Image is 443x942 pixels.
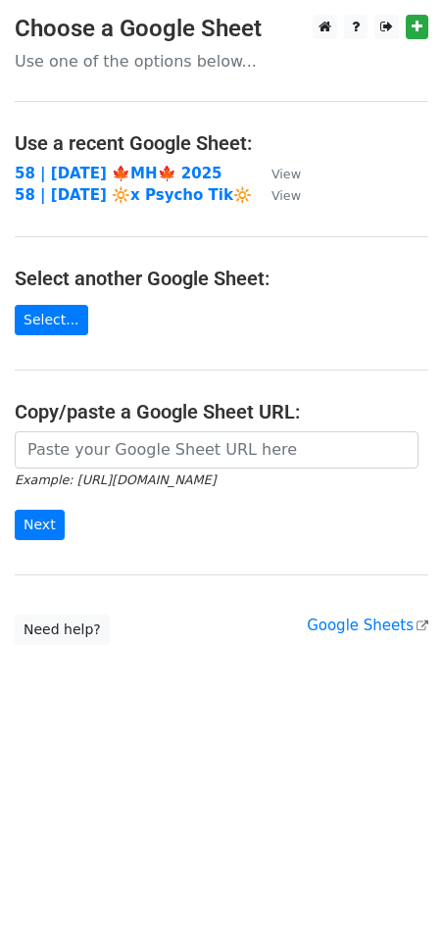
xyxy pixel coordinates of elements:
h4: Use a recent Google Sheet: [15,131,428,155]
a: View [252,186,301,204]
input: Next [15,510,65,540]
small: View [271,188,301,203]
a: Google Sheets [307,617,428,634]
p: Use one of the options below... [15,51,428,72]
h4: Select another Google Sheet: [15,267,428,290]
a: View [252,165,301,182]
h4: Copy/paste a Google Sheet URL: [15,400,428,423]
h3: Choose a Google Sheet [15,15,428,43]
a: 58 | [DATE] 🔆x Psycho Tik🔆 [15,186,252,204]
small: View [271,167,301,181]
a: 58 | [DATE] 🍁MH🍁 2025 [15,165,222,182]
input: Paste your Google Sheet URL here [15,431,418,469]
a: Need help? [15,615,110,645]
a: Select... [15,305,88,335]
iframe: Chat Widget [345,848,443,942]
small: Example: [URL][DOMAIN_NAME] [15,472,216,487]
